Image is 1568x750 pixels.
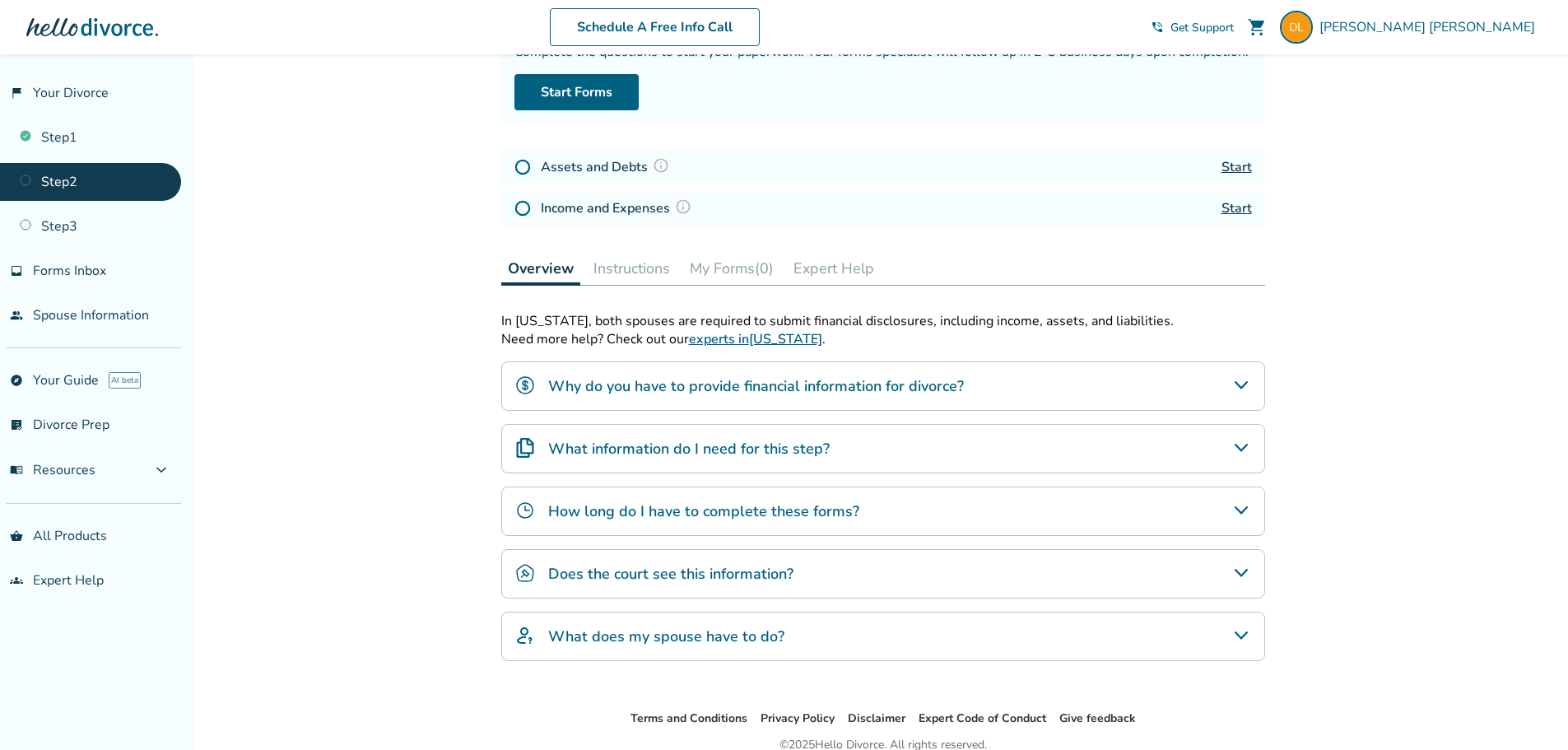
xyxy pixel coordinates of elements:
[514,200,531,217] img: Not Started
[787,252,881,285] button: Expert Help
[1221,199,1252,217] a: Start
[514,74,639,110] a: Start Forms
[541,198,696,219] h4: Income and Expenses
[501,612,1265,661] div: What does my spouse have to do?
[548,501,859,522] h4: How long do I have to complete these forms?
[919,710,1046,726] a: Expert Code of Conduct
[515,563,535,583] img: Does the court see this information?
[653,157,669,174] img: Question Mark
[1059,709,1136,729] li: Give feedback
[10,264,23,277] span: inbox
[541,156,674,178] h4: Assets and Debts
[761,710,835,726] a: Privacy Policy
[10,574,23,587] span: groups
[548,375,964,397] h4: Why do you have to provide financial information for divorce?
[587,252,677,285] button: Instructions
[10,461,95,479] span: Resources
[1170,20,1234,35] span: Get Support
[515,626,535,645] img: What does my spouse have to do?
[1486,671,1568,750] iframe: Chat Widget
[683,252,780,285] button: My Forms(0)
[501,424,1265,473] div: What information do I need for this step?
[10,309,23,322] span: people
[501,361,1265,411] div: Why do you have to provide financial information for divorce?
[515,375,535,395] img: Why do you have to provide financial information for divorce?
[548,438,830,459] h4: What information do I need for this step?
[1221,158,1252,176] a: Start
[10,529,23,543] span: shopping_basket
[151,460,171,480] span: expand_more
[689,330,822,348] a: experts in[US_STATE]
[514,159,531,175] img: Not Started
[501,487,1265,536] div: How long do I have to complete these forms?
[515,501,535,520] img: How long do I have to complete these forms?
[848,709,905,729] li: Disclaimer
[10,86,23,100] span: flag_2
[10,374,23,387] span: explore
[33,262,106,280] span: Forms Inbox
[675,198,691,215] img: Question Mark
[10,464,23,477] span: menu_book
[501,549,1265,599] div: Does the court see this information?
[515,438,535,458] img: What information do I need for this step?
[109,372,141,389] span: AI beta
[501,312,1265,330] div: In [US_STATE], both spouses are required to submit financial disclosures, including income, asset...
[1151,20,1234,35] a: phone_in_talkGet Support
[1319,18,1542,36] span: [PERSON_NAME] [PERSON_NAME]
[548,563,793,585] h4: Does the court see this information?
[10,418,23,431] span: list_alt_check
[501,330,1265,348] p: Need more help? Check out our .
[1151,21,1164,34] span: phone_in_talk
[1247,17,1267,37] span: shopping_cart
[630,710,747,726] a: Terms and Conditions
[1280,11,1313,44] img: fuller.danielle@yahoo.com
[501,252,580,286] button: Overview
[548,626,784,647] h4: What does my spouse have to do?
[550,8,760,46] a: Schedule A Free Info Call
